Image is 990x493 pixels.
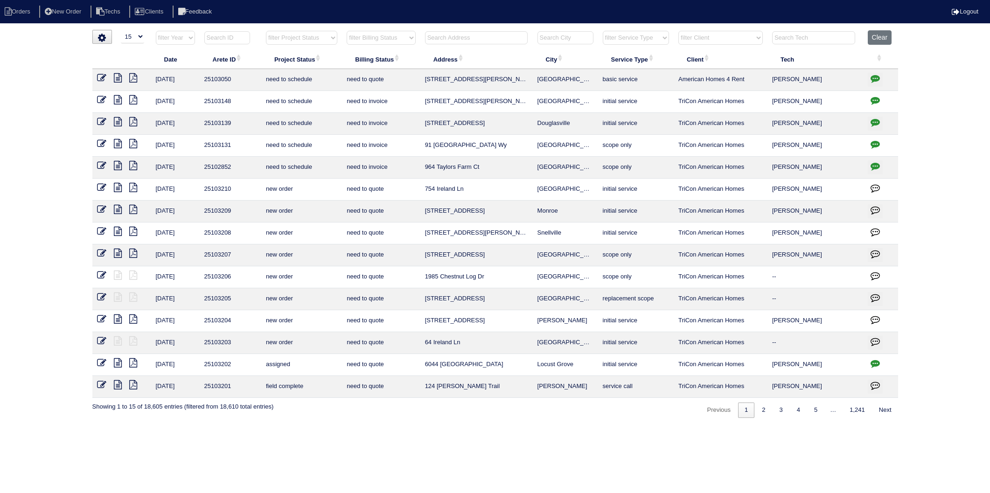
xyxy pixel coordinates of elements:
[200,310,261,332] td: 25103204
[342,376,420,398] td: need to quote
[261,135,342,157] td: need to schedule
[674,91,767,113] td: TriCon American Homes
[420,201,533,222] td: [STREET_ADDRESS]
[342,157,420,179] td: need to invoice
[533,91,598,113] td: [GEOGRAPHIC_DATA]
[674,310,767,332] td: TriCon American Homes
[200,288,261,310] td: 25103205
[755,403,772,418] a: 2
[674,222,767,244] td: TriCon American Homes
[533,69,598,91] td: [GEOGRAPHIC_DATA]
[533,157,598,179] td: [GEOGRAPHIC_DATA]
[598,222,674,244] td: initial service
[151,376,200,398] td: [DATE]
[200,354,261,376] td: 25103202
[674,157,767,179] td: TriCon American Homes
[200,332,261,354] td: 25103203
[173,6,219,18] li: Feedback
[420,332,533,354] td: 64 Ireland Ln
[151,266,200,288] td: [DATE]
[39,6,89,18] li: New Order
[151,310,200,332] td: [DATE]
[533,354,598,376] td: Locust Grove
[261,354,342,376] td: assigned
[200,244,261,266] td: 25103207
[533,113,598,135] td: Douglasville
[598,179,674,201] td: initial service
[200,222,261,244] td: 25103208
[767,113,863,135] td: [PERSON_NAME]
[824,406,842,413] span: …
[420,266,533,288] td: 1985 Chestnut Log Dr
[200,113,261,135] td: 25103139
[200,179,261,201] td: 25103210
[533,310,598,332] td: [PERSON_NAME]
[342,288,420,310] td: need to quote
[342,201,420,222] td: need to quote
[533,179,598,201] td: [GEOGRAPHIC_DATA]
[598,288,674,310] td: replacement scope
[674,201,767,222] td: TriCon American Homes
[420,135,533,157] td: 91 [GEOGRAPHIC_DATA] Wy
[200,376,261,398] td: 25103201
[767,376,863,398] td: [PERSON_NAME]
[151,222,200,244] td: [DATE]
[843,403,871,418] a: 1,241
[342,49,420,69] th: Billing Status: activate to sort column ascending
[200,69,261,91] td: 25103050
[767,201,863,222] td: [PERSON_NAME]
[767,157,863,179] td: [PERSON_NAME]
[151,201,200,222] td: [DATE]
[420,179,533,201] td: 754 Ireland Ln
[342,266,420,288] td: need to quote
[952,8,978,15] a: Logout
[808,403,824,418] a: 5
[533,266,598,288] td: [GEOGRAPHIC_DATA]
[261,244,342,266] td: new order
[420,288,533,310] td: [STREET_ADDRESS]
[767,91,863,113] td: [PERSON_NAME]
[533,332,598,354] td: [GEOGRAPHIC_DATA]
[420,376,533,398] td: 124 [PERSON_NAME] Trail
[598,91,674,113] td: initial service
[767,222,863,244] td: [PERSON_NAME]
[261,310,342,332] td: new order
[674,244,767,266] td: TriCon American Homes
[598,310,674,332] td: initial service
[767,69,863,91] td: [PERSON_NAME]
[151,179,200,201] td: [DATE]
[425,31,528,44] input: Search Address
[151,244,200,266] td: [DATE]
[767,135,863,157] td: [PERSON_NAME]
[151,135,200,157] td: [DATE]
[773,403,789,418] a: 3
[200,135,261,157] td: 25103131
[342,69,420,91] td: need to quote
[598,354,674,376] td: initial service
[420,310,533,332] td: [STREET_ADDRESS]
[261,266,342,288] td: new order
[767,179,863,201] td: [PERSON_NAME]
[598,266,674,288] td: scope only
[420,222,533,244] td: [STREET_ADDRESS][PERSON_NAME]
[674,49,767,69] th: Client: activate to sort column ascending
[863,49,898,69] th: : activate to sort column ascending
[200,49,261,69] th: Arete ID: activate to sort column ascending
[261,179,342,201] td: new order
[342,179,420,201] td: need to quote
[767,288,863,310] td: --
[767,244,863,266] td: [PERSON_NAME]
[767,49,863,69] th: Tech
[200,157,261,179] td: 25102852
[342,244,420,266] td: need to quote
[261,69,342,91] td: need to schedule
[261,157,342,179] td: need to schedule
[674,266,767,288] td: TriCon American Homes
[420,244,533,266] td: [STREET_ADDRESS]
[342,310,420,332] td: need to quote
[533,201,598,222] td: Monroe
[151,91,200,113] td: [DATE]
[91,8,128,15] a: Techs
[674,69,767,91] td: American Homes 4 Rent
[533,49,598,69] th: City: activate to sort column ascending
